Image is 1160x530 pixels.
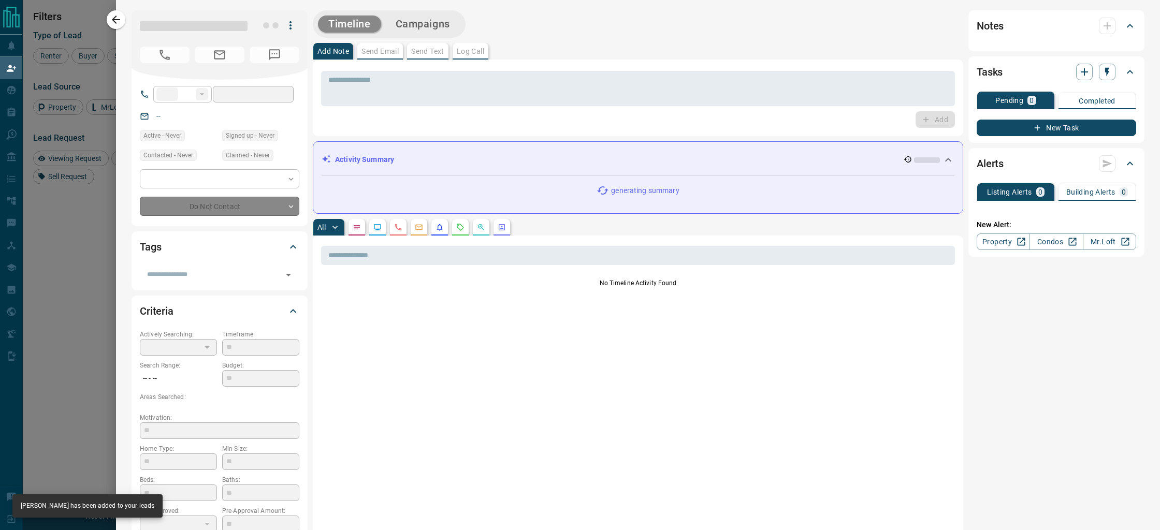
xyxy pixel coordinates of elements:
svg: Lead Browsing Activity [373,223,382,231]
h2: Alerts [977,155,1004,172]
p: Completed [1079,97,1115,105]
p: 0 [1038,188,1042,196]
span: Active - Never [143,130,181,141]
p: Budget: [222,361,299,370]
p: generating summary [611,185,679,196]
span: Contacted - Never [143,150,193,160]
svg: Emails [415,223,423,231]
p: New Alert: [977,219,1136,230]
p: -- - -- [140,370,217,387]
button: New Task [977,120,1136,136]
svg: Requests [456,223,465,231]
div: Tasks [977,60,1136,84]
a: Condos [1029,233,1083,250]
svg: Calls [394,223,402,231]
button: Campaigns [385,16,460,33]
p: Min Size: [222,444,299,453]
svg: Listing Alerts [436,223,444,231]
a: -- [156,112,161,120]
p: Home Type: [140,444,217,453]
div: [PERSON_NAME] has been added to your leads [21,497,154,514]
p: Beds: [140,475,217,484]
p: Add Note [317,48,349,55]
div: Tags [140,234,299,259]
p: Listing Alerts [987,188,1032,196]
p: Baths: [222,475,299,484]
p: Motivation: [140,413,299,422]
div: Activity Summary [322,150,954,169]
div: Alerts [977,151,1136,176]
p: No Timeline Activity Found [321,278,955,288]
span: Signed up - Never [226,130,274,141]
p: 0 [1122,188,1126,196]
h2: Tags [140,239,161,255]
span: Claimed - Never [226,150,270,160]
p: Pre-Approved: [140,506,217,516]
div: Do Not Contact [140,197,299,216]
button: Open [281,268,296,282]
svg: Opportunities [477,223,485,231]
svg: Notes [353,223,361,231]
p: All [317,224,326,231]
a: Mr.Loft [1083,233,1136,250]
p: Activity Summary [335,154,394,165]
p: Timeframe: [222,330,299,339]
p: Actively Searching: [140,330,217,339]
svg: Agent Actions [498,223,506,231]
span: No Number [140,47,190,63]
p: Pre-Approval Amount: [222,506,299,516]
p: Pending [995,97,1023,104]
h2: Tasks [977,64,1003,80]
p: 0 [1029,97,1034,104]
p: Search Range: [140,361,217,370]
span: No Email [195,47,244,63]
h2: Notes [977,18,1004,34]
h2: Criteria [140,303,173,319]
p: Areas Searched: [140,392,299,402]
div: Criteria [140,299,299,323]
p: Building Alerts [1066,188,1115,196]
div: Notes [977,13,1136,38]
button: Timeline [318,16,381,33]
a: Property [977,233,1030,250]
span: No Number [250,47,299,63]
